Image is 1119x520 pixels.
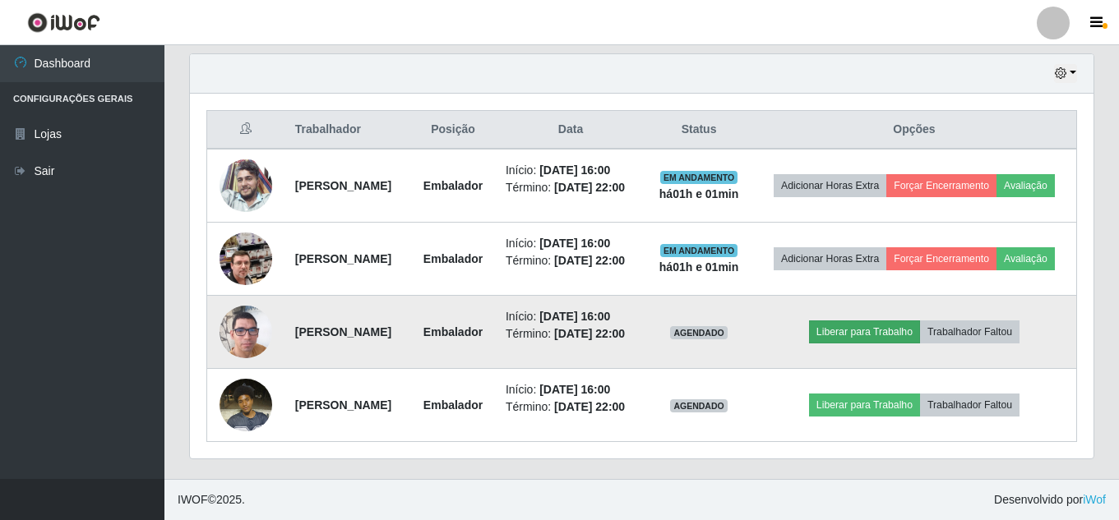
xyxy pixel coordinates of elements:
li: Término: [506,398,636,416]
button: Trabalhador Faltou [920,393,1020,416]
img: 1646132801088.jpeg [220,159,272,212]
span: AGENDADO [670,399,728,412]
th: Trabalhador [285,111,410,150]
th: Data [496,111,645,150]
time: [DATE] 16:00 [539,163,610,177]
img: 1699235527028.jpeg [220,212,272,306]
img: 1737916815457.jpeg [220,285,272,379]
span: EM ANDAMENTO [660,244,738,257]
li: Início: [506,381,636,398]
li: Início: [506,308,636,325]
button: Liberar para Trabalho [809,320,920,343]
time: [DATE] 22:00 [554,254,625,267]
li: Início: [506,235,636,252]
strong: Embalador [423,179,483,192]
span: Desenvolvido por [994,491,1106,508]
time: [DATE] 16:00 [539,383,610,396]
th: Opções [752,111,1077,150]
strong: Embalador [423,325,483,338]
button: Adicionar Horas Extra [774,174,886,197]
time: [DATE] 22:00 [554,181,625,194]
strong: há 01 h e 01 min [659,260,739,274]
th: Status [645,111,752,150]
strong: há 01 h e 01 min [659,187,739,200]
li: Início: [506,162,636,179]
img: CoreUI Logo [27,12,100,33]
button: Adicionar Horas Extra [774,247,886,270]
strong: Embalador [423,252,483,265]
strong: [PERSON_NAME] [295,252,391,265]
span: IWOF [178,493,208,506]
time: [DATE] 22:00 [554,327,625,340]
time: [DATE] 22:00 [554,400,625,413]
th: Posição [410,111,496,150]
button: Forçar Encerramento [886,174,996,197]
strong: [PERSON_NAME] [295,398,391,412]
strong: Embalador [423,398,483,412]
strong: [PERSON_NAME] [295,325,391,338]
strong: [PERSON_NAME] [295,179,391,192]
button: Liberar para Trabalho [809,393,920,416]
a: iWof [1083,493,1106,506]
button: Forçar Encerramento [886,247,996,270]
button: Avaliação [996,174,1055,197]
img: 1754349368188.jpeg [220,370,272,439]
span: AGENDADO [670,326,728,339]
time: [DATE] 16:00 [539,237,610,250]
button: Avaliação [996,247,1055,270]
time: [DATE] 16:00 [539,310,610,323]
li: Término: [506,179,636,196]
span: EM ANDAMENTO [660,171,738,184]
span: © 2025 . [178,491,245,508]
li: Término: [506,252,636,269]
li: Término: [506,325,636,343]
button: Trabalhador Faltou [920,320,1020,343]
